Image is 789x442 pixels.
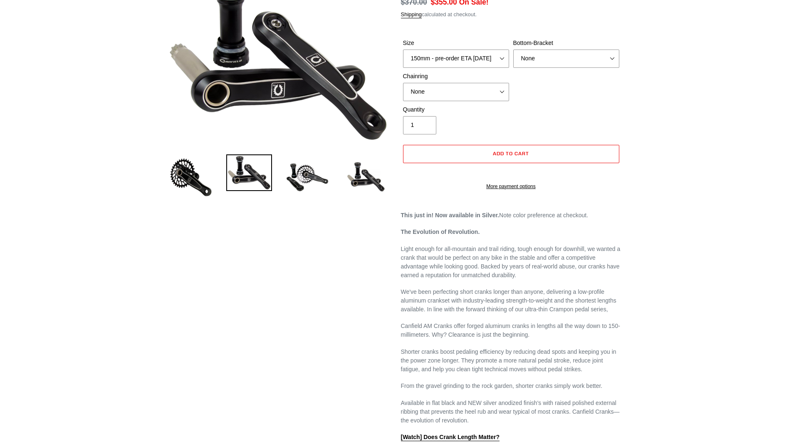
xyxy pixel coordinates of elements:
strong: This just in! Now available in Silver. [401,212,500,219]
p: From the gravel grinding to the rock garden, shorter cranks simply work better. [401,382,621,390]
strong: The Evolution of Revolution. [401,228,480,235]
p: Light enough for all-mountain and trail riding, tough enough for downhill, we wanted a crank that... [401,245,621,280]
label: Bottom-Bracket [513,39,619,47]
a: Shipping [401,11,422,18]
p: Canfield AM Cranks offer forged aluminum cranks in lengths all the way down to 150-millimeters. W... [401,322,621,339]
img: Load image into Gallery viewer, CANFIELD-AM_DH-CRANKS [343,154,388,200]
a: [Watch] Does Crank Length Matter? [401,434,500,441]
p: Available in flat black and NEW silver anodized finish's with raised polished external ribbing th... [401,399,621,425]
img: Load image into Gallery viewer, Canfield Bikes AM Cranks [284,154,330,200]
a: More payment options [403,183,619,190]
div: calculated at checkout. [401,10,621,19]
button: Add to cart [403,145,619,163]
p: We've been perfecting short cranks longer than anyone, delivering a low-profile aluminum crankset... [401,288,621,314]
label: Size [403,39,509,47]
label: Chainring [403,72,509,81]
p: Note color preference at checkout. [401,211,621,220]
span: Add to cart [493,150,529,156]
img: Load image into Gallery viewer, Canfield Cranks [226,154,272,191]
p: Shorter cranks boost pedaling efficiency by reducing dead spots and keeping you in the power zone... [401,348,621,374]
img: Load image into Gallery viewer, Canfield Bikes AM Cranks [168,154,214,200]
label: Quantity [403,105,509,114]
